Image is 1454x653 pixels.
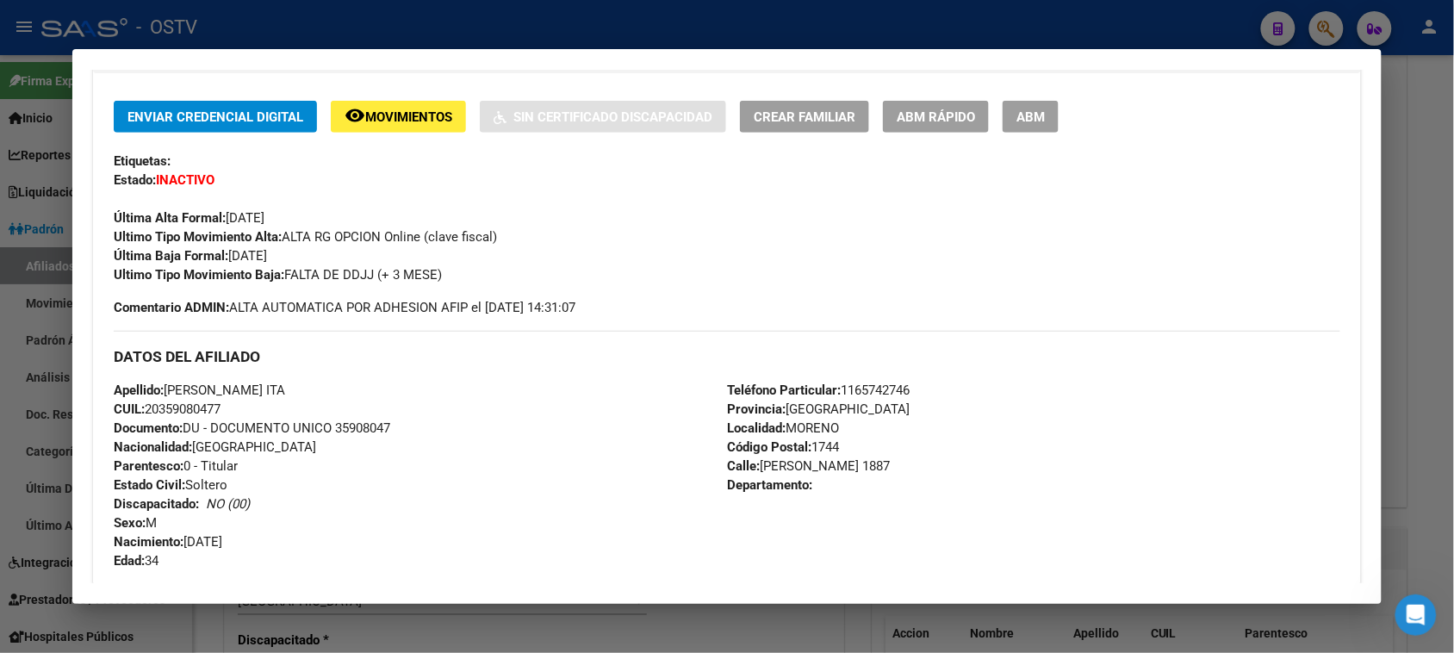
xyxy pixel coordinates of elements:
strong: Comentario ADMIN: [114,300,229,315]
strong: Ultimo Tipo Movimiento Alta: [114,229,282,245]
button: ABM Rápido [883,101,989,133]
strong: Etiquetas: [114,153,171,169]
span: ABM Rápido [897,109,975,125]
strong: Estado Civil: [114,477,185,493]
span: ALTA AUTOMATICA POR ADHESION AFIP el [DATE] 14:31:07 [114,298,575,317]
strong: CUIL: [114,401,145,417]
strong: Parentesco: [114,458,183,474]
button: Movimientos [331,101,466,133]
span: Sin Certificado Discapacidad [513,109,712,125]
button: Enviar Credencial Digital [114,101,317,133]
span: FALTA DE DDJJ (+ 3 MESE) [114,267,442,283]
strong: Calle: [727,458,760,474]
strong: Código Postal: [727,439,811,455]
strong: Última Alta Formal: [114,210,226,226]
span: Soltero [114,477,227,493]
span: 1744 [727,439,839,455]
strong: Teléfono Particular: [727,382,841,398]
h3: DATOS DEL AFILIADO [114,347,1339,366]
span: Crear Familiar [754,109,855,125]
button: Crear Familiar [740,101,869,133]
span: MORENO [727,420,839,436]
span: 0 - Titular [114,458,238,474]
span: Enviar Credencial Digital [127,109,303,125]
strong: Edad: [114,553,145,569]
span: 20359080477 [114,401,221,417]
strong: Localidad: [727,420,786,436]
button: ABM [1003,101,1059,133]
strong: Provincia: [727,401,786,417]
span: [PERSON_NAME] ITA [114,382,285,398]
strong: Última Baja Formal: [114,248,228,264]
span: 34 [114,553,158,569]
span: [GEOGRAPHIC_DATA] [114,439,316,455]
span: [GEOGRAPHIC_DATA] [727,401,910,417]
span: Movimientos [365,109,452,125]
span: [PERSON_NAME] 1887 [727,458,890,474]
strong: Ultimo Tipo Movimiento Baja: [114,267,284,283]
span: 1165742746 [727,382,910,398]
strong: Nacionalidad: [114,439,192,455]
iframe: Intercom live chat [1395,594,1437,636]
strong: Nacimiento: [114,534,183,550]
strong: Discapacitado: [114,496,199,512]
span: DU - DOCUMENTO UNICO 35908047 [114,420,390,436]
strong: Apellido: [114,382,164,398]
strong: Sexo: [114,515,146,531]
span: M [114,515,157,531]
span: ABM [1016,109,1045,125]
span: [DATE] [114,248,267,264]
span: [DATE] [114,534,222,550]
strong: Documento: [114,420,183,436]
i: NO (00) [206,496,250,512]
span: [DATE] [114,210,264,226]
strong: Departamento: [727,477,812,493]
span: ALTA RG OPCION Online (clave fiscal) [114,229,497,245]
strong: INACTIVO [156,172,214,188]
button: Sin Certificado Discapacidad [480,101,726,133]
strong: Estado: [114,172,156,188]
mat-icon: remove_red_eye [345,105,365,126]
